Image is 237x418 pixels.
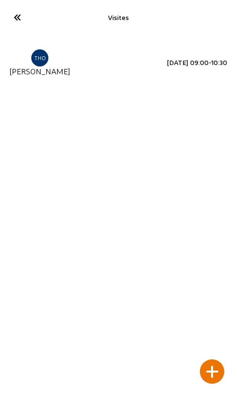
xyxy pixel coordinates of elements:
[167,58,188,67] span: [DATE]
[190,58,209,66] span: 09:00
[190,58,227,67] span: -
[211,58,227,66] span: 10:30
[31,49,48,66] div: THO
[10,66,70,76] cam-list-sub-title: [PERSON_NAME]
[40,13,197,22] div: Visites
